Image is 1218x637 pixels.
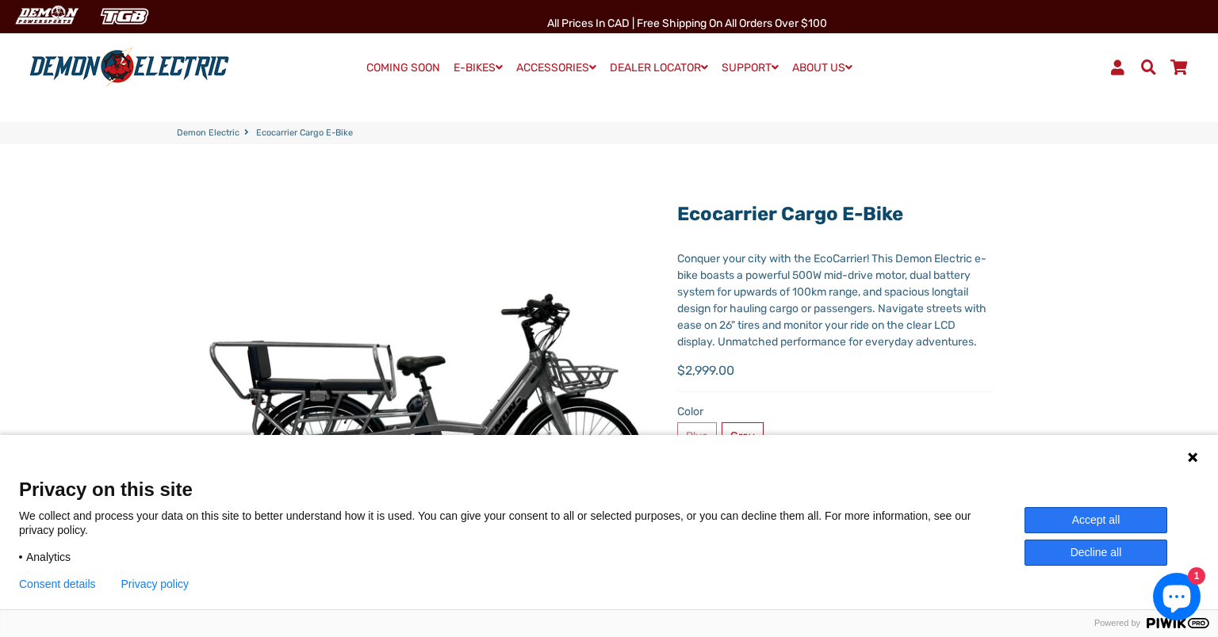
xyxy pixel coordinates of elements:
[677,361,734,380] span: $2,999.00
[177,127,239,140] a: Demon Electric
[677,403,994,420] label: Color
[24,47,235,88] img: Demon Electric logo
[716,56,784,79] a: SUPPORT
[1088,618,1147,628] span: Powered by
[361,57,446,79] a: COMING SOON
[677,422,717,450] label: Blue
[722,422,764,450] label: Gray
[677,203,903,225] a: Ecocarrier Cargo E-Bike
[787,56,858,79] a: ABOUT US
[1025,507,1167,533] button: Accept all
[448,56,508,79] a: E-BIKES
[1148,573,1205,624] inbox-online-store-chat: Shopify online store chat
[677,250,994,350] div: Conquer your city with the EcoCarrier! This Demon Electric e-bike boasts a powerful 500W mid-driv...
[19,578,96,590] button: Consent details
[1025,540,1167,566] button: Decline all
[8,3,84,29] img: Demon Electric
[26,550,71,564] span: Analytics
[19,509,1025,537] p: We collect and process your data on this site to better understand how it is used. You can give y...
[19,478,1199,501] span: Privacy on this site
[604,56,714,79] a: DEALER LOCATOR
[121,578,190,590] a: Privacy policy
[92,3,157,29] img: TGB Canada
[511,56,602,79] a: ACCESSORIES
[547,17,827,30] span: All Prices in CAD | Free shipping on all orders over $100
[256,127,353,140] span: Ecocarrier Cargo E-Bike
